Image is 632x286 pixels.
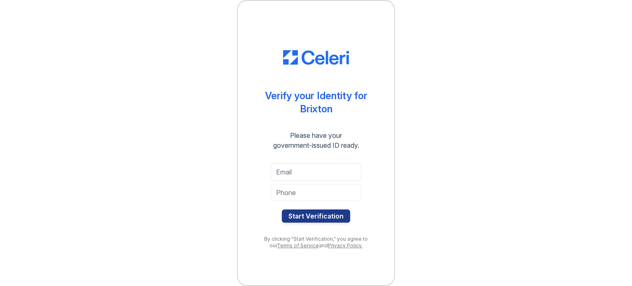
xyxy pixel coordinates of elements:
[265,89,367,116] div: Verify your Identity for Brixton
[258,130,374,150] div: Please have your government-issued ID ready.
[277,242,319,249] a: Terms of Service
[271,163,361,181] input: Email
[254,236,378,249] div: By clicking "Start Verification," you agree to our and
[282,209,350,223] button: Start Verification
[271,184,361,201] input: Phone
[328,242,362,249] a: Privacy Policy.
[283,50,349,65] img: CE_Logo_Blue-a8612792a0a2168367f1c8372b55b34899dd931a85d93a1a3d3e32e68fde9ad4.png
